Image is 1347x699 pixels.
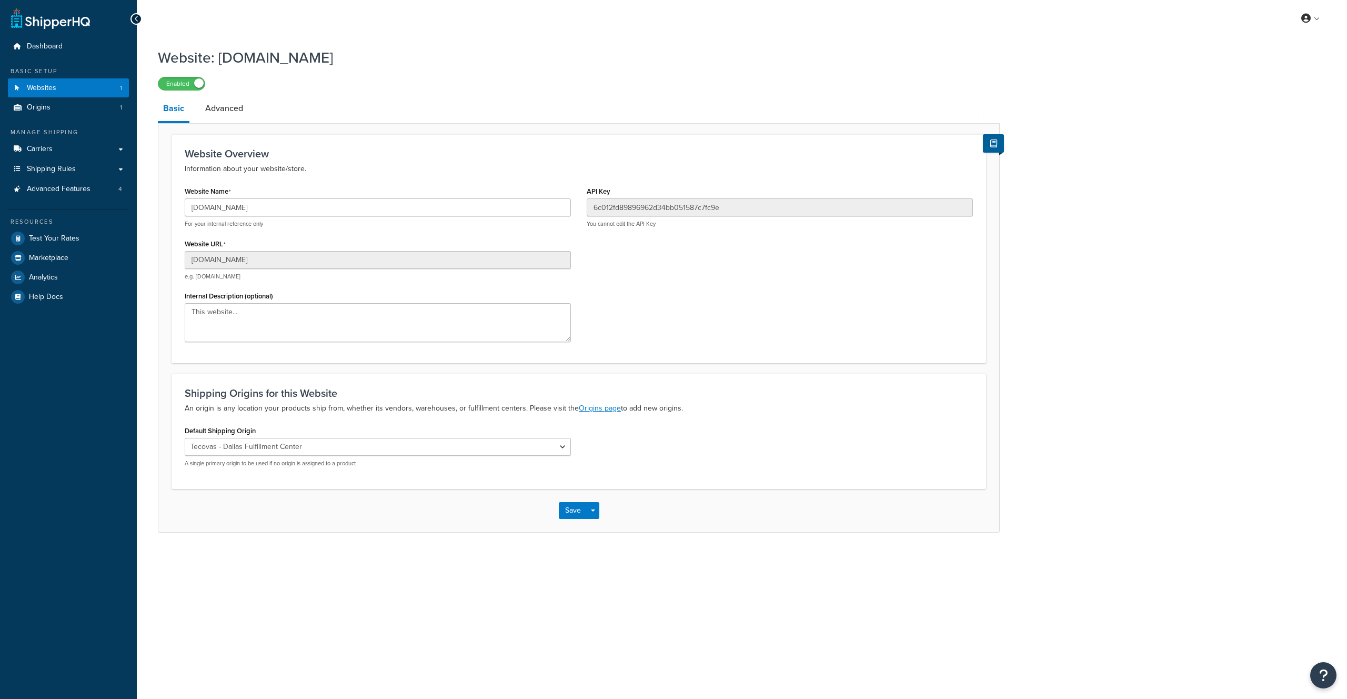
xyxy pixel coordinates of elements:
h1: Website: [DOMAIN_NAME] [158,47,987,68]
p: You cannot edit the API Key [587,220,973,228]
a: Help Docs [8,287,129,306]
span: Origins [27,103,51,112]
p: An origin is any location your products ship from, whether its vendors, warehouses, or fulfillmen... [185,402,973,415]
span: Help Docs [29,293,63,302]
textarea: This website... [185,303,571,342]
p: For your internal reference only [185,220,571,228]
a: Advanced [200,96,248,121]
span: Carriers [27,145,53,154]
button: Show Help Docs [983,134,1004,153]
span: Websites [27,84,56,93]
div: Resources [8,217,129,226]
button: Open Resource Center [1310,662,1336,688]
a: Basic [158,96,189,123]
a: Test Your Rates [8,229,129,248]
p: e.g. [DOMAIN_NAME] [185,273,571,281]
a: Marketplace [8,248,129,267]
label: Website URL [185,240,226,248]
label: Internal Description (optional) [185,292,273,300]
h3: Website Overview [185,148,973,159]
label: Enabled [158,77,205,90]
span: Shipping Rules [27,165,76,174]
a: Shipping Rules [8,159,129,179]
span: Dashboard [27,42,63,51]
a: Websites1 [8,78,129,98]
a: Analytics [8,268,129,287]
button: Save [559,502,587,519]
a: Origins page [579,403,621,414]
li: Origins [8,98,129,117]
label: Website Name [185,187,231,196]
label: API Key [587,187,610,195]
a: Carriers [8,139,129,159]
div: Basic Setup [8,67,129,76]
a: Origins1 [8,98,129,117]
h3: Shipping Origins for this Website [185,387,973,399]
span: Marketplace [29,254,68,263]
span: 1 [120,84,122,93]
a: Dashboard [8,37,129,56]
label: Default Shipping Origin [185,427,256,435]
span: Test Your Rates [29,234,79,243]
li: Websites [8,78,129,98]
span: Advanced Features [27,185,91,194]
div: Manage Shipping [8,128,129,137]
li: Advanced Features [8,179,129,199]
span: 1 [120,103,122,112]
span: Analytics [29,273,58,282]
input: XDL713J089NBV22 [587,198,973,216]
p: A single primary origin to be used if no origin is assigned to a product [185,460,571,467]
a: Advanced Features4 [8,179,129,199]
span: 4 [118,185,122,194]
p: Information about your website/store. [185,163,973,175]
